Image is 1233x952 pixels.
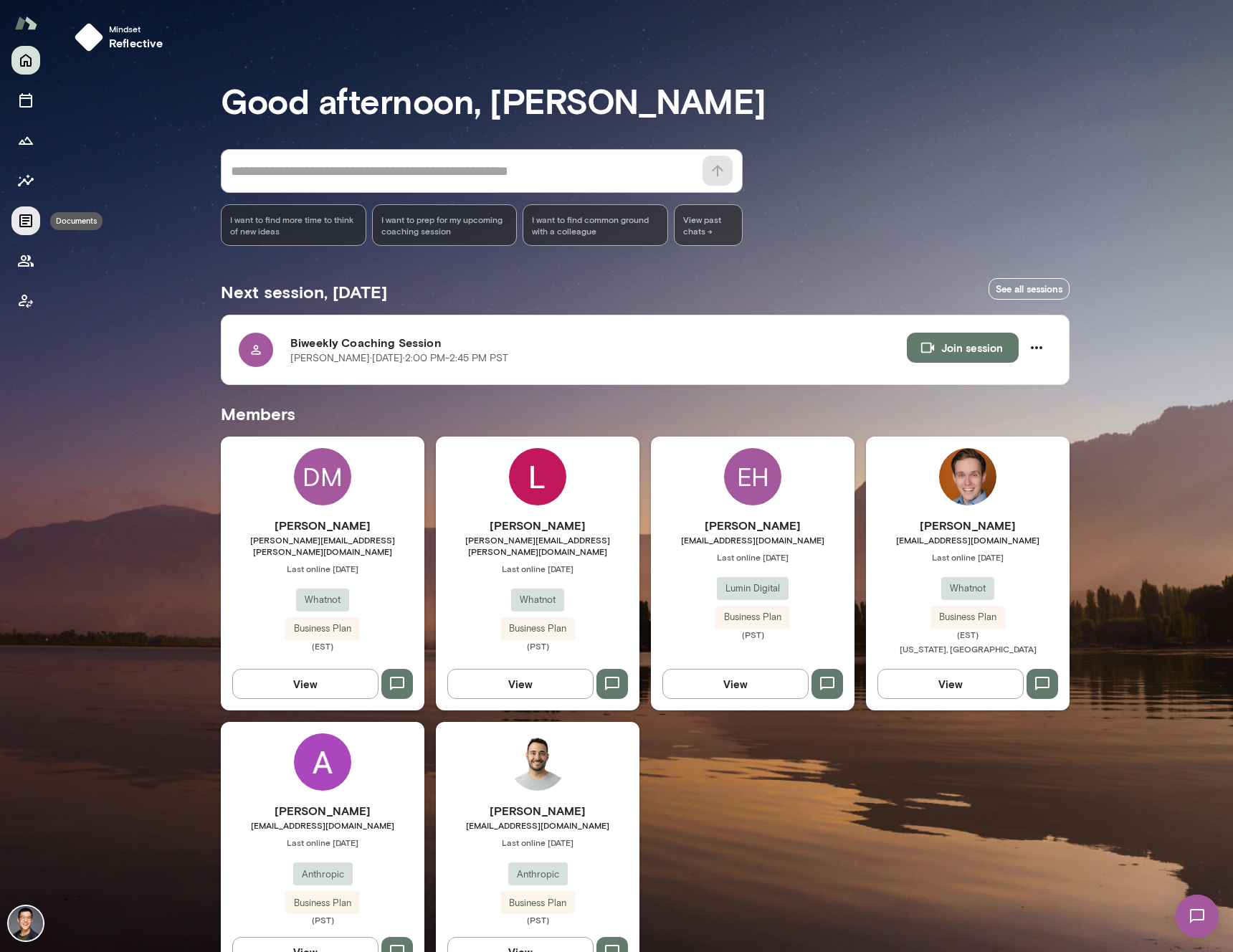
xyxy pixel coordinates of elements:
[50,212,103,230] div: Documents
[523,204,668,246] div: I want to find common ground with a colleague
[221,204,366,246] div: I want to find more time to think of new ideas
[11,46,40,75] button: Home
[508,867,568,882] span: Anthropic
[11,206,40,235] button: Documents
[500,896,575,910] span: Business Plan
[221,80,1070,120] h3: Good afternoon, [PERSON_NAME]
[290,334,907,351] h6: Biweekly Coaching Session
[221,563,424,574] span: Last online [DATE]
[877,669,1024,699] button: View
[11,287,40,315] button: Client app
[436,819,639,831] span: [EMAIL_ADDRESS][DOMAIN_NAME]
[293,867,353,882] span: Anthropic
[866,551,1070,563] span: Last online [DATE]
[941,581,994,596] span: Whatnot
[381,214,508,237] span: I want to prep for my upcoming coaching session
[436,517,639,534] h6: [PERSON_NAME]
[930,610,1005,624] span: Business Plan
[447,669,594,699] button: View
[221,802,424,819] h6: [PERSON_NAME]
[436,640,639,652] span: (PST)
[232,669,379,699] button: View
[436,802,639,819] h6: [PERSON_NAME]
[436,563,639,574] span: Last online [DATE]
[221,280,387,303] h5: Next session, [DATE]
[939,448,996,505] img: Blake Morgan
[372,204,518,246] div: I want to prep for my upcoming coaching session
[221,914,424,925] span: (PST)
[294,733,351,791] img: Anna Venancio Marques
[11,126,40,155] button: Growth Plan
[436,534,639,557] span: [PERSON_NAME][EMAIL_ADDRESS][PERSON_NAME][DOMAIN_NAME]
[717,581,789,596] span: Lumin Digital
[221,640,424,652] span: (EST)
[651,551,854,563] span: Last online [DATE]
[900,644,1037,654] span: [US_STATE], [GEOGRAPHIC_DATA]
[75,23,103,52] img: mindset
[500,622,575,636] span: Business Plan
[221,819,424,831] span: [EMAIL_ADDRESS][DOMAIN_NAME]
[866,517,1070,534] h6: [PERSON_NAME]
[230,214,357,237] span: I want to find more time to think of new ideas
[109,34,163,52] h6: reflective
[290,351,508,366] p: [PERSON_NAME] · [DATE] · 2:00 PM-2:45 PM PST
[11,86,40,115] button: Sessions
[866,629,1070,640] span: (EST)
[285,896,360,910] span: Business Plan
[651,629,854,640] span: (PST)
[294,448,351,505] div: DM
[532,214,659,237] span: I want to find common ground with a colleague
[109,23,163,34] span: Mindset
[69,17,175,57] button: Mindsetreflective
[221,402,1070,425] h5: Members
[715,610,790,624] span: Business Plan
[724,448,781,505] div: EH
[989,278,1070,300] a: See all sessions
[436,837,639,848] span: Last online [DATE]
[509,448,566,505] img: Logan Bestwick
[11,166,40,195] button: Insights
[436,914,639,925] span: (PST)
[9,906,43,941] img: Ryan Tang
[285,622,360,636] span: Business Plan
[651,534,854,546] span: [EMAIL_ADDRESS][DOMAIN_NAME]
[221,517,424,534] h6: [PERSON_NAME]
[866,534,1070,546] span: [EMAIL_ADDRESS][DOMAIN_NAME]
[662,669,809,699] button: View
[221,837,424,848] span: Last online [DATE]
[11,247,40,275] button: Members
[674,204,743,246] span: View past chats ->
[509,733,566,791] img: AJ Ribeiro
[511,593,564,607] span: Whatnot
[14,9,37,37] img: Mento
[221,534,424,557] span: [PERSON_NAME][EMAIL_ADDRESS][PERSON_NAME][DOMAIN_NAME]
[651,517,854,534] h6: [PERSON_NAME]
[907,333,1019,363] button: Join session
[296,593,349,607] span: Whatnot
